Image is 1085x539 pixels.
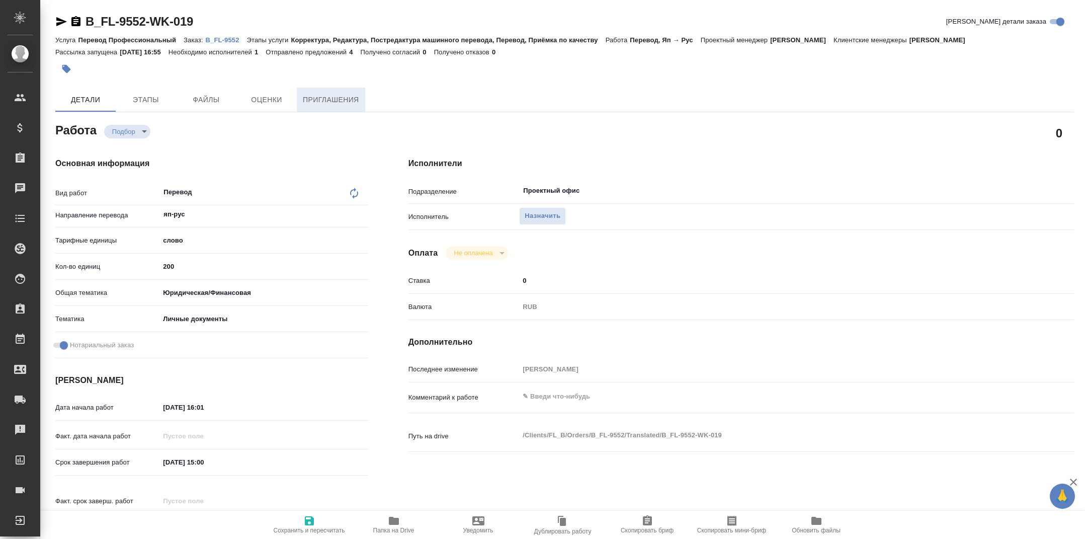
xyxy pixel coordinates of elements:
button: 🙏 [1050,484,1075,509]
button: Добавить тэг [55,58,77,80]
input: ✎ Введи что-нибудь [159,455,247,470]
p: Тарифные единицы [55,236,159,246]
p: Перевод Профессиональный [78,36,184,44]
p: Последнее изменение [408,364,520,374]
button: Не оплачена [451,249,495,257]
p: Кол-во единиц [55,262,159,272]
p: Направление перевода [55,210,159,220]
span: Файлы [182,94,230,106]
p: Необходимо исполнителей [169,48,255,56]
p: Этапы услуги [247,36,291,44]
span: 🙏 [1054,486,1071,507]
p: Комментарий к работе [408,393,520,403]
button: Дублировать работу [521,511,605,539]
span: Дублировать работу [534,528,592,535]
span: Скопировать мини-бриф [697,527,766,534]
span: Уведомить [463,527,493,534]
p: Дата начала работ [55,403,159,413]
button: Назначить [519,207,566,225]
div: слово [159,232,368,249]
div: Юридическая/Финансовая [159,284,368,301]
a: B_FL-9552-WK-019 [86,15,193,28]
div: Личные документы [159,311,368,328]
span: Этапы [122,94,170,106]
p: Получено согласий [361,48,423,56]
span: Папка на Drive [373,527,414,534]
p: [PERSON_NAME] [909,36,973,44]
p: Проектный менеджер [701,36,770,44]
h2: Работа [55,120,97,138]
p: Путь на drive [408,431,520,441]
p: Общая тематика [55,288,159,298]
div: Подбор [104,125,150,138]
div: Подбор [446,246,508,260]
span: Приглашения [303,94,359,106]
p: Заказ: [184,36,205,44]
h4: Оплата [408,247,438,259]
input: Пустое поле [159,429,247,443]
p: [PERSON_NAME] [770,36,833,44]
p: Корректура, Редактура, Постредактура машинного перевода, Перевод, Приёмка по качеству [291,36,605,44]
span: Сохранить и пересчитать [274,527,345,534]
p: 1 [255,48,266,56]
p: Получено отказов [434,48,492,56]
button: Скопировать ссылку для ЯМессенджера [55,16,67,28]
span: Нотариальный заказ [70,340,134,350]
h4: [PERSON_NAME] [55,374,368,387]
a: B_FL-9552 [206,35,247,44]
button: Папка на Drive [352,511,436,539]
button: Подбор [109,127,138,136]
span: Обновить файлы [792,527,841,534]
span: Оценки [242,94,291,106]
p: 0 [492,48,503,56]
div: RUB [519,298,1018,316]
p: B_FL-9552 [206,36,247,44]
h2: 0 [1056,124,1062,141]
p: Ставка [408,276,520,286]
p: Рассылка запущена [55,48,120,56]
input: Пустое поле [519,362,1018,376]
p: 4 [349,48,360,56]
button: Open [1013,190,1015,192]
button: Обновить файлы [774,511,859,539]
p: Услуга [55,36,78,44]
button: Скопировать мини-бриф [690,511,774,539]
textarea: /Clients/FL_B/Orders/B_FL-9552/Translated/B_FL-9552-WK-019 [519,427,1018,444]
input: ✎ Введи что-нибудь [519,273,1018,288]
p: Исполнитель [408,212,520,222]
button: Скопировать бриф [605,511,690,539]
p: Подразделение [408,187,520,197]
p: 0 [423,48,434,56]
p: Факт. дата начала работ [55,431,159,441]
button: Уведомить [436,511,521,539]
p: Перевод, Яп → Рус [630,36,700,44]
span: Детали [61,94,110,106]
input: Пустое поле [159,494,247,508]
h4: Дополнительно [408,336,1074,348]
span: [PERSON_NAME] детали заказа [946,17,1046,27]
button: Сохранить и пересчитать [267,511,352,539]
p: Срок завершения работ [55,457,159,468]
p: Вид работ [55,188,159,198]
p: Клиентские менеджеры [833,36,909,44]
span: Назначить [525,210,560,222]
p: Отправлено предложений [266,48,349,56]
p: Тематика [55,314,159,324]
p: Факт. срок заверш. работ [55,496,159,506]
h4: Исполнители [408,158,1074,170]
button: Скопировать ссылку [70,16,82,28]
span: Скопировать бриф [621,527,674,534]
p: Валюта [408,302,520,312]
input: ✎ Введи что-нибудь [159,400,247,415]
button: Open [363,213,365,215]
p: Работа [606,36,630,44]
h4: Основная информация [55,158,368,170]
input: ✎ Введи что-нибудь [159,259,368,274]
p: [DATE] 16:55 [120,48,169,56]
